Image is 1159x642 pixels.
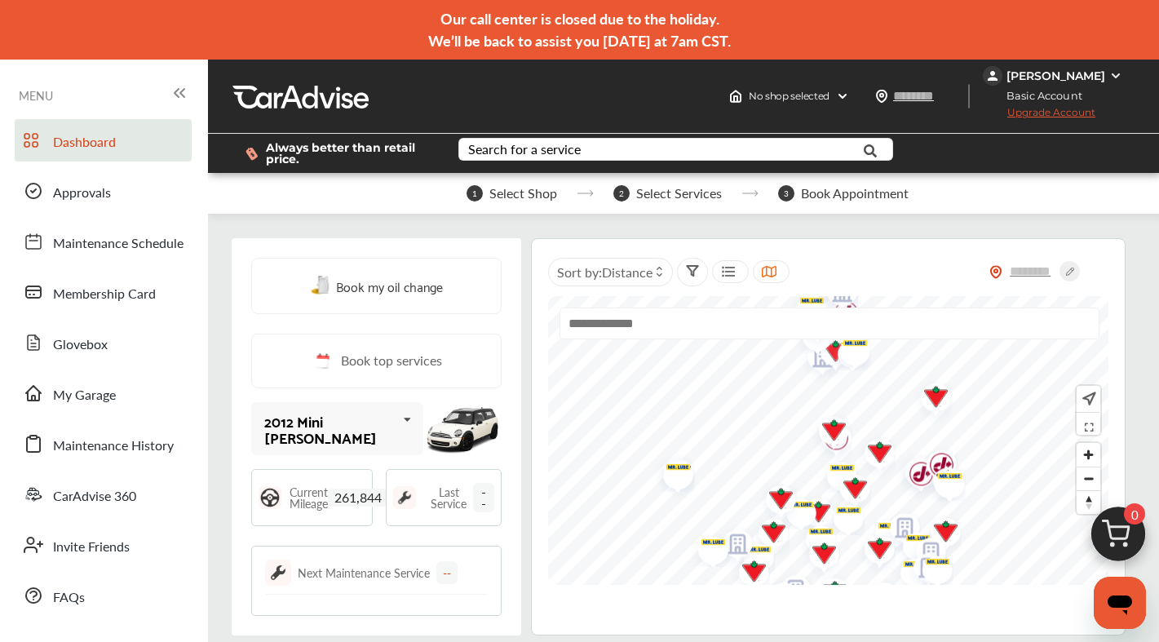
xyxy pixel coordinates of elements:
[852,526,896,575] img: logo-canadian-tire.png
[857,573,898,622] div: Map marker
[557,263,652,281] span: Sort by :
[15,524,192,566] a: Invite Friends
[467,185,483,201] span: 1
[577,190,594,197] img: stepper-arrow.e24c07c6.svg
[815,454,856,493] div: Map marker
[808,329,852,378] img: logo-canadian-tire.png
[794,517,837,556] img: logo-mr-lube.png
[983,106,1095,126] span: Upgrade Account
[892,449,936,501] img: empty_shop_logo.394c5474.svg
[265,560,291,586] img: maintenance_logo
[968,84,970,108] img: header-divider.bc55588e.svg
[53,233,184,255] span: Maintenance Schedule
[983,66,1002,86] img: jVpblrzwTbfkPYzPPzSLxeg0AAAAASUVORK5CYII=
[15,574,192,617] a: FAQs
[424,486,474,509] span: Last Service
[891,524,934,563] img: logo-mr-lube.png
[1094,577,1146,629] iframe: Button to launch messaging window
[921,458,964,507] img: logo-canadian-tire.png
[710,521,751,573] div: Map marker
[290,486,328,509] span: Current Mileage
[1077,490,1100,514] button: Reset bearing to north
[259,486,281,509] img: steering_logo
[15,423,192,465] a: Maintenance History
[852,526,893,575] div: Map marker
[53,132,116,153] span: Dashboard
[852,430,896,479] img: logo-canadian-tire.png
[729,90,742,103] img: header-home-logo.8d720a4f.svg
[710,521,754,573] img: empty_shop_logo.394c5474.svg
[651,453,692,492] div: Map marker
[53,537,130,558] span: Invite Friends
[15,119,192,162] a: Dashboard
[984,87,1095,104] span: Basic Account
[901,545,942,596] div: Map marker
[473,483,494,512] span: --
[15,473,192,516] a: CarAdvise 360
[894,451,935,503] div: Map marker
[1124,503,1145,525] span: 0
[741,190,759,197] img: stepper-arrow.e24c07c6.svg
[15,321,192,364] a: Glovebox
[888,550,931,589] img: logo-mr-lube.png
[746,510,787,559] div: Map marker
[891,524,931,563] div: Map marker
[311,276,332,296] img: oil-change.e5047c97.svg
[836,90,849,103] img: header-down-arrow.9dd2ce7d.svg
[791,489,832,538] div: Map marker
[757,573,798,622] div: Map marker
[914,442,958,494] img: logo-jiffylube.png
[754,476,797,525] img: logo-canadian-tire.png
[828,466,871,515] img: logo-canadian-tire.png
[1006,69,1105,83] div: [PERSON_NAME]
[904,529,944,581] div: Map marker
[1079,499,1157,578] img: cart_icon.3d0951e8.svg
[489,186,557,201] span: Select Shop
[795,334,836,386] div: Map marker
[901,545,944,596] img: empty_shop_logo.394c5474.svg
[53,486,136,507] span: CarAdvise 360
[795,334,838,386] img: empty_shop_logo.394c5474.svg
[1077,467,1100,490] button: Zoom out
[636,186,722,201] span: Select Services
[804,578,847,630] img: empty_shop_logo.394c5474.svg
[246,147,258,161] img: dollor_label_vector.a70140d1.svg
[53,334,108,356] span: Glovebox
[808,329,849,378] div: Map marker
[1077,491,1100,514] span: Reset bearing to north
[336,275,443,297] span: Book my oil change
[652,450,692,499] div: Map marker
[53,284,156,305] span: Membership Card
[875,90,888,103] img: location_vector.a44bc228.svg
[15,220,192,263] a: Maintenance Schedule
[727,549,770,598] img: logo-canadian-tire.png
[298,565,430,581] div: Next Maintenance Service
[754,476,794,525] div: Map marker
[909,374,949,423] div: Map marker
[757,573,800,622] img: logo-canadian-tire.png
[328,489,388,507] span: 261,844
[918,509,959,558] div: Map marker
[828,466,869,515] div: Map marker
[857,573,900,622] img: logo-canadian-tire.png
[732,535,772,574] div: Map marker
[1079,390,1096,408] img: recenter.ce011a49.svg
[910,547,951,587] div: Map marker
[894,451,937,503] img: logo-jiffylube.png
[53,183,111,204] span: Approvals
[809,415,850,467] div: Map marker
[921,458,962,507] div: Map marker
[797,531,840,580] img: logo-canadian-tire.png
[15,271,192,313] a: Membership Card
[807,408,847,457] div: Map marker
[266,142,432,165] span: Always better than retail price.
[264,413,396,445] div: 2012 Mini [PERSON_NAME]
[878,505,918,556] div: Map marker
[468,143,581,156] div: Search for a service
[613,185,630,201] span: 2
[1077,443,1100,467] button: Zoom in
[797,531,838,580] div: Map marker
[652,450,695,499] img: logo-canadian-tire.png
[778,185,794,201] span: 3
